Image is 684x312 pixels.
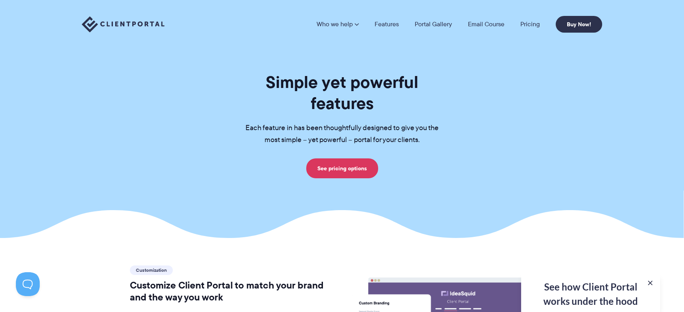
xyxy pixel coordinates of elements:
a: Pricing [520,21,540,27]
p: Each feature in has been thoughtfully designed to give you the most simple – yet powerful – porta... [233,122,451,146]
h1: Simple yet powerful features [233,72,451,114]
a: Buy Now! [556,16,602,33]
a: Portal Gallery [415,21,452,27]
span: Customization [130,265,173,275]
a: Features [375,21,399,27]
iframe: Toggle Customer Support [16,272,40,296]
a: See pricing options [306,158,378,178]
h2: Customize Client Portal to match your brand and the way you work [130,279,330,303]
a: Who we help [317,21,359,27]
a: Email Course [468,21,504,27]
